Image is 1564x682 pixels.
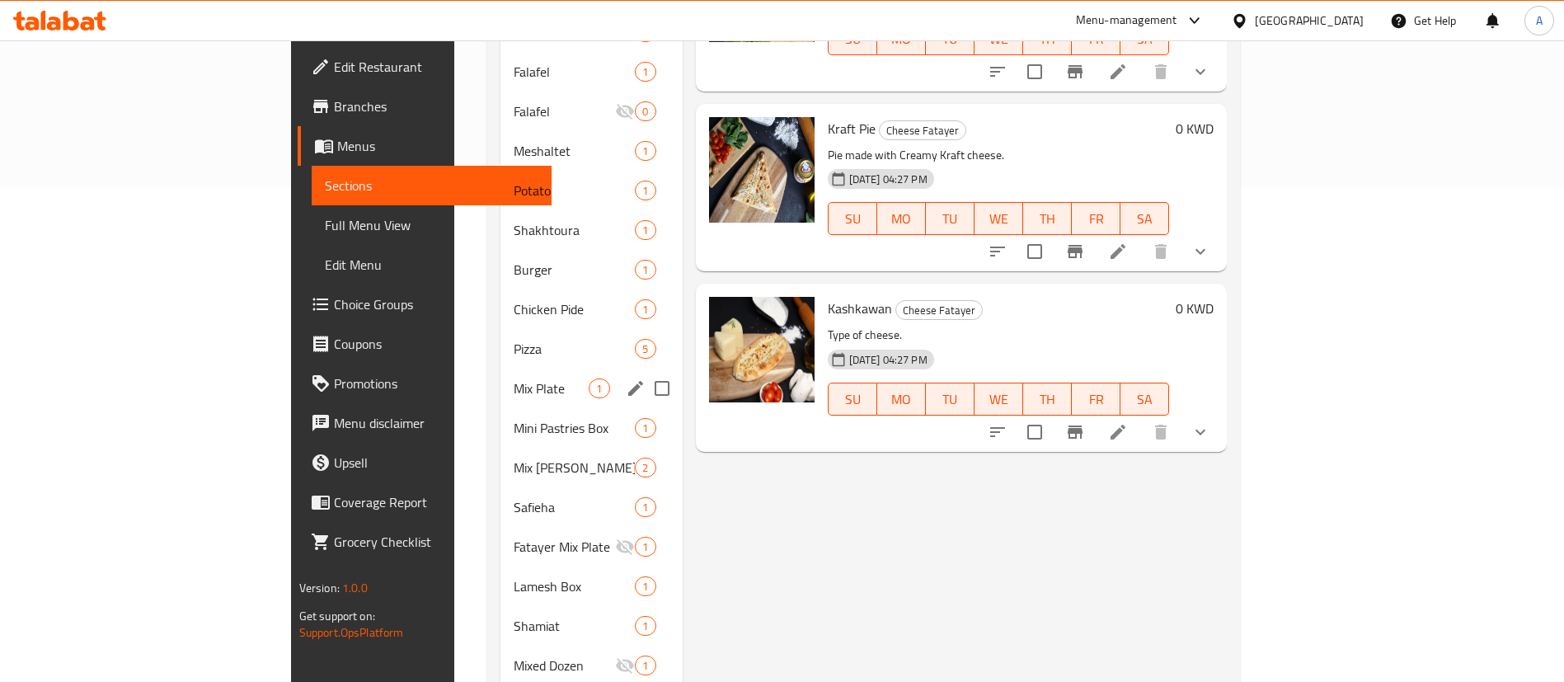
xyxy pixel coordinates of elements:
[514,181,635,200] span: Potato
[589,381,608,397] span: 1
[298,403,552,443] a: Menu disclaimer
[1055,232,1095,271] button: Branch-specific-item
[1108,242,1128,261] a: Edit menu item
[1141,412,1181,452] button: delete
[615,656,635,675] svg: Inactive section
[879,120,966,140] div: Cheese Fatayer
[835,207,871,231] span: SU
[981,388,1017,412] span: WE
[298,87,552,126] a: Branches
[514,299,635,319] span: Chicken Pide
[514,576,635,596] span: Lamesh Box
[635,220,655,240] div: items
[514,458,635,477] span: Mix [PERSON_NAME]
[298,364,552,403] a: Promotions
[299,605,375,627] span: Get support on:
[1127,207,1162,231] span: SA
[1055,52,1095,92] button: Branch-specific-item
[835,27,871,51] span: SU
[500,289,682,329] div: Chicken Pide1
[514,62,635,82] span: Falafel
[334,96,539,116] span: Branches
[635,299,655,319] div: items
[514,497,635,517] span: Safieha
[981,27,1017,51] span: WE
[636,143,655,159] span: 1
[325,176,539,195] span: Sections
[884,27,919,51] span: MO
[623,376,648,401] button: edit
[342,577,368,599] span: 1.0.0
[514,220,635,240] div: Shakhtoura
[636,223,655,238] span: 1
[636,619,655,634] span: 1
[1072,202,1120,235] button: FR
[1023,202,1072,235] button: TH
[1141,52,1181,92] button: delete
[981,207,1017,231] span: WE
[1017,234,1052,269] span: Select to update
[635,616,655,636] div: items
[514,537,615,557] span: Fatayer Mix Plate
[635,537,655,557] div: items
[500,448,682,487] div: Mix [PERSON_NAME]2
[334,532,539,552] span: Grocery Checklist
[1120,383,1169,416] button: SA
[1108,62,1128,82] a: Edit menu item
[896,301,982,320] span: Cheese Fatayer
[514,101,615,121] span: Falafel
[1072,383,1120,416] button: FR
[926,383,975,416] button: TU
[1078,388,1114,412] span: FR
[635,62,655,82] div: items
[500,52,682,92] div: Falafel1
[298,522,552,562] a: Grocery Checklist
[828,116,876,141] span: Kraft Pie
[636,421,655,436] span: 1
[636,539,655,555] span: 1
[298,482,552,522] a: Coverage Report
[636,658,655,674] span: 1
[978,52,1017,92] button: sort-choices
[975,202,1023,235] button: WE
[298,126,552,166] a: Menus
[298,324,552,364] a: Coupons
[500,171,682,210] div: Potato1
[1076,11,1177,31] div: Menu-management
[636,500,655,515] span: 1
[514,339,635,359] div: Pizza
[1255,12,1364,30] div: [GEOGRAPHIC_DATA]
[514,379,589,398] div: Mix Plate
[635,656,655,675] div: items
[299,622,404,643] a: Support.OpsPlatform
[932,27,968,51] span: TU
[514,656,615,675] div: Mixed Dozen
[978,232,1017,271] button: sort-choices
[932,388,968,412] span: TU
[636,579,655,595] span: 1
[635,141,655,161] div: items
[514,616,635,636] span: Shamiat
[615,537,635,557] svg: Inactive section
[636,64,655,80] span: 1
[514,141,635,161] div: Meshaltet
[835,388,871,412] span: SU
[828,325,1170,346] p: Type of cheese.
[978,412,1017,452] button: sort-choices
[709,297,815,402] img: Kashkawan
[334,57,539,77] span: Edit Restaurant
[514,260,635,280] div: Burger
[312,245,552,285] a: Edit Menu
[636,262,655,278] span: 1
[635,497,655,517] div: items
[1078,27,1114,51] span: FR
[1127,27,1162,51] span: SA
[298,443,552,482] a: Upsell
[635,418,655,438] div: items
[1176,297,1214,320] h6: 0 KWD
[828,145,1170,166] p: Pie made with Creamy Kraft cheese.
[635,576,655,596] div: items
